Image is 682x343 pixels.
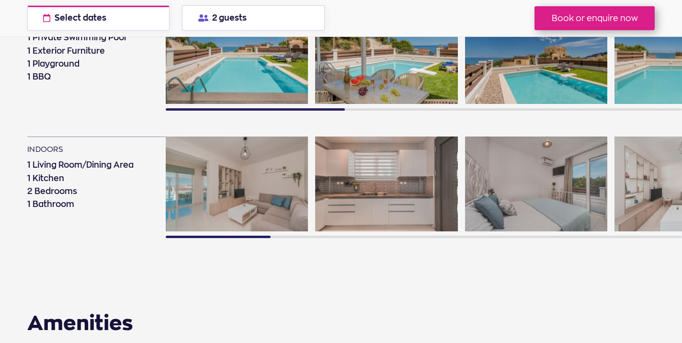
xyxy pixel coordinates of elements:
li: 1 Private Swimming Pool [27,31,149,44]
h3: indoors [27,145,149,157]
li: 1 Bathroom [27,198,149,211]
li: 1 BBQ [27,70,149,83]
li: 1 Living Room/Dining Area [27,159,149,171]
li: 1 Playground [27,57,149,70]
li: 1 Exterior Furniture [27,45,149,57]
button: Select dates [27,5,170,31]
button: Book or enquire now [534,6,655,30]
li: 1 Kitchen [27,172,149,185]
h2: Amenities [27,313,133,333]
li: 2 Bedrooms [27,185,149,198]
button: 2 guests [182,5,324,31]
span: Select dates [55,14,106,22]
